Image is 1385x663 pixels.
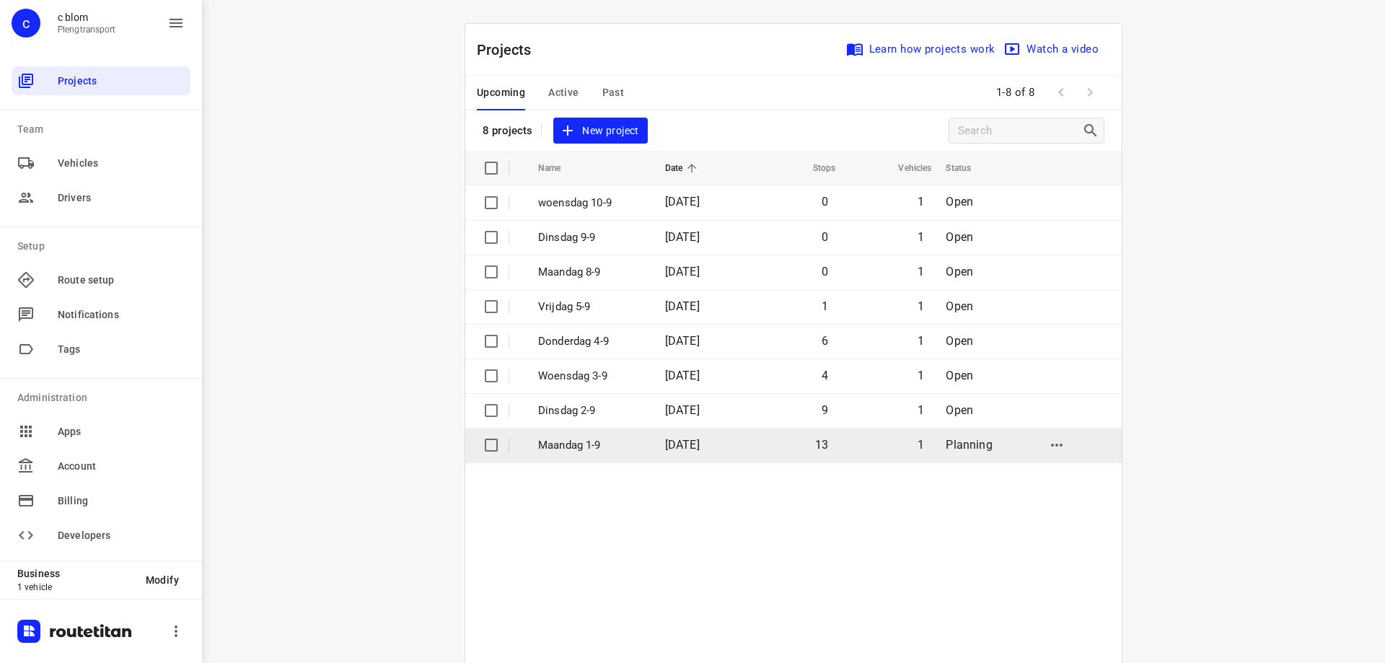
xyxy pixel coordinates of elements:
[918,265,924,278] span: 1
[665,265,700,278] span: [DATE]
[665,369,700,382] span: [DATE]
[822,265,828,278] span: 0
[918,334,924,348] span: 1
[1047,78,1076,107] span: Previous Page
[538,333,643,350] p: Donderdag 4-9
[918,438,924,452] span: 1
[815,438,828,452] span: 13
[134,567,190,593] button: Modify
[17,239,190,254] p: Setup
[548,84,579,102] span: Active
[538,368,643,385] p: Woensdag 3-9
[918,230,924,244] span: 1
[12,521,190,550] div: Developers
[822,334,828,348] span: 6
[12,183,190,212] div: Drivers
[879,159,931,177] span: Vehicles
[58,273,185,288] span: Route setup
[58,156,185,171] span: Vehicles
[17,582,134,592] p: 1 vehicle
[538,437,643,454] p: Maandag 1-9
[58,25,116,35] p: Plengtransport
[12,417,190,446] div: Apps
[946,334,973,348] span: Open
[483,124,532,137] p: 8 projects
[12,452,190,480] div: Account
[918,299,924,313] span: 1
[665,403,700,417] span: [DATE]
[822,195,828,208] span: 0
[12,66,190,95] div: Projects
[58,74,185,89] span: Projects
[477,84,525,102] span: Upcoming
[146,574,179,586] span: Modify
[538,403,643,419] p: Dinsdag 2-9
[822,369,828,382] span: 4
[794,159,836,177] span: Stops
[17,122,190,137] p: Team
[946,195,973,208] span: Open
[58,12,116,23] p: c blom
[958,120,1082,142] input: Search projects
[58,493,185,509] span: Billing
[477,39,543,61] p: Projects
[58,307,185,322] span: Notifications
[12,265,190,294] div: Route setup
[562,122,638,140] span: New project
[918,369,924,382] span: 1
[538,195,643,211] p: woensdag 10-9
[58,190,185,206] span: Drivers
[822,299,828,313] span: 1
[990,77,1041,108] span: 1-8 of 8
[602,84,625,102] span: Past
[665,195,700,208] span: [DATE]
[918,195,924,208] span: 1
[538,299,643,315] p: Vrijdag 5-9
[946,265,973,278] span: Open
[665,334,700,348] span: [DATE]
[553,118,647,144] button: New project
[946,299,973,313] span: Open
[946,230,973,244] span: Open
[58,459,185,474] span: Account
[17,568,134,579] p: Business
[17,390,190,405] p: Administration
[918,403,924,417] span: 1
[946,159,990,177] span: Status
[1082,122,1104,139] div: Search
[12,9,40,38] div: c
[946,438,992,452] span: Planning
[665,438,700,452] span: [DATE]
[822,403,828,417] span: 9
[12,335,190,364] div: Tags
[12,149,190,177] div: Vehicles
[58,424,185,439] span: Apps
[822,230,828,244] span: 0
[538,229,643,246] p: Dinsdag 9-9
[538,264,643,281] p: Maandag 8-9
[12,486,190,515] div: Billing
[946,369,973,382] span: Open
[58,528,185,543] span: Developers
[12,300,190,329] div: Notifications
[665,230,700,244] span: [DATE]
[58,342,185,357] span: Tags
[946,403,973,417] span: Open
[1076,78,1104,107] span: Next Page
[538,159,580,177] span: Name
[665,159,702,177] span: Date
[665,299,700,313] span: [DATE]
